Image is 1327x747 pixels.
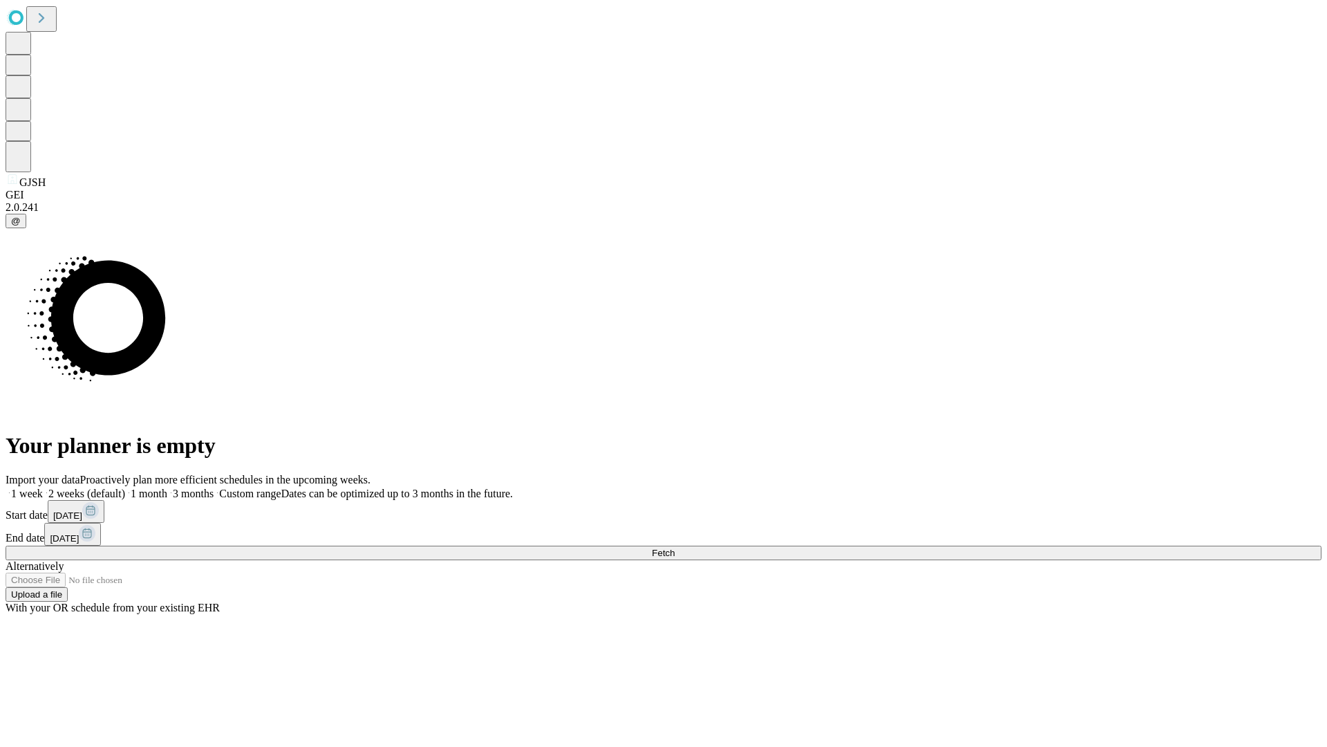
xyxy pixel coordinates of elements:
span: Proactively plan more efficient schedules in the upcoming weeks. [80,474,370,486]
div: End date [6,523,1321,546]
span: Import your data [6,474,80,486]
span: [DATE] [50,533,79,544]
button: Fetch [6,546,1321,560]
span: Custom range [219,488,281,499]
div: GEI [6,189,1321,201]
span: @ [11,216,21,226]
span: 1 week [11,488,43,499]
span: Dates can be optimized up to 3 months in the future. [281,488,513,499]
div: Start date [6,500,1321,523]
button: [DATE] [48,500,104,523]
span: Fetch [652,548,675,558]
h1: Your planner is empty [6,433,1321,459]
span: 2 weeks (default) [48,488,125,499]
span: 3 months [173,488,214,499]
button: [DATE] [44,523,101,546]
span: GJSH [19,176,46,188]
span: [DATE] [53,510,82,521]
span: 1 month [131,488,167,499]
span: With your OR schedule from your existing EHR [6,602,220,614]
button: @ [6,214,26,228]
div: 2.0.241 [6,201,1321,214]
button: Upload a file [6,587,68,602]
span: Alternatively [6,560,64,572]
